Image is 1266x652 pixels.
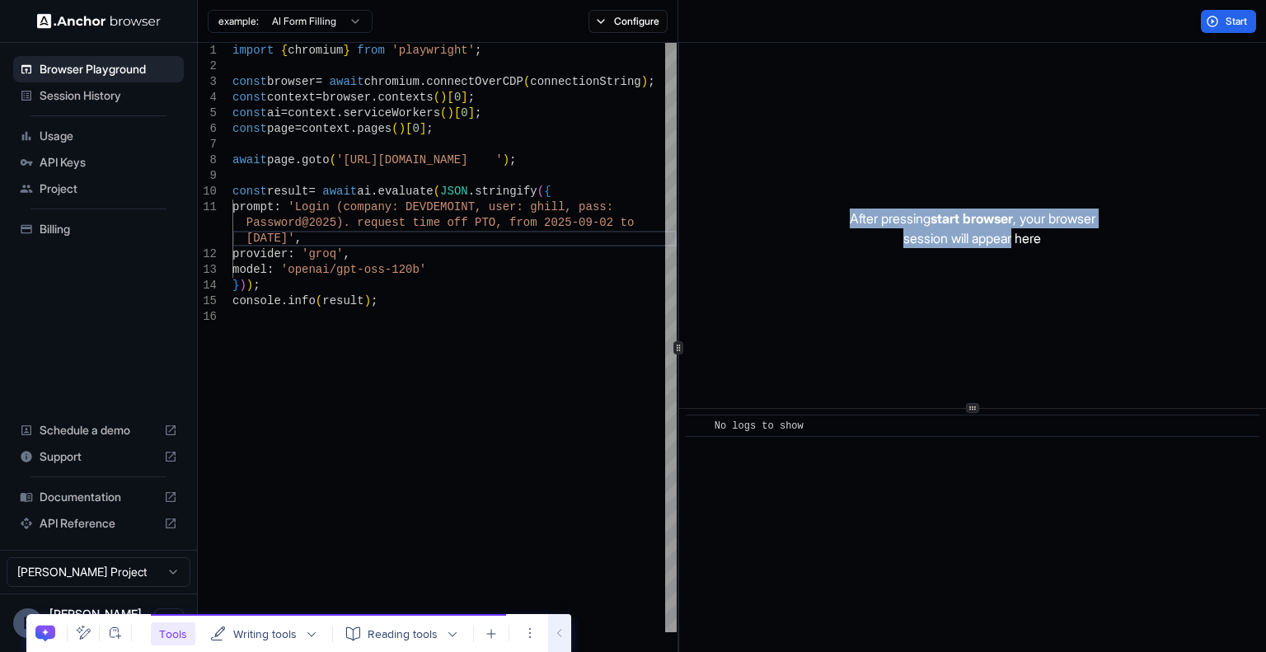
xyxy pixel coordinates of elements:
[13,417,184,443] div: Schedule a demo
[198,278,217,293] div: 14
[40,489,157,505] span: Documentation
[232,153,267,167] span: await
[232,122,267,135] span: const
[345,626,361,642] walkmex-font-icon: Course
[931,210,1013,227] span: start browser
[13,149,184,176] div: API Keys
[368,626,438,643] div: Reading tools
[198,43,217,59] div: 1
[444,626,461,642] walkmex-font-icon: ChevronRight
[210,626,227,642] walkmex-font-icon: WritingAssistant
[420,75,426,88] span: .
[322,91,371,104] span: browser
[588,10,668,33] button: Configure
[246,279,253,292] span: )
[267,153,295,167] span: page
[336,153,503,167] span: '[URL][DOMAIN_NAME] '
[154,608,184,638] button: Open menu
[475,185,537,198] span: stringify
[648,75,654,88] span: ;
[198,309,217,325] div: 16
[267,75,316,88] span: browser
[399,122,406,135] span: )
[357,44,385,57] span: from
[316,91,322,104] span: =
[198,137,217,152] div: 7
[447,106,453,120] span: )
[509,153,516,167] span: ;
[641,75,648,88] span: )
[267,106,281,120] span: ai
[377,185,433,198] span: evaluate
[267,263,274,276] span: :
[364,294,371,307] span: )
[281,294,288,307] span: .
[246,216,593,229] span: Password@2025). request time off PTO, from 2025-09
[468,91,475,104] span: ;
[40,181,177,197] span: Project
[267,91,316,104] span: context
[288,200,613,213] span: 'Login (company: DEVDEMOINT, user: ghill, pass:
[40,515,157,532] span: API Reference
[454,91,461,104] span: 0
[281,106,288,120] span: =
[13,443,184,470] div: Support
[288,44,343,57] span: chromium
[475,106,481,120] span: ;
[13,123,184,149] div: Usage
[239,279,246,292] span: )
[151,622,195,645] walkme-copilot-group-tag: Tools
[37,13,161,29] img: Anchor Logo
[232,279,239,292] span: }
[694,418,702,434] span: ​
[523,75,530,88] span: (
[1226,15,1249,28] span: Start
[232,294,281,307] span: console
[468,106,475,120] span: ]
[198,293,217,309] div: 15
[40,61,177,77] span: Browser Playground
[447,91,453,104] span: [
[288,106,336,120] span: context
[440,185,468,198] span: JSON
[302,247,343,260] span: 'groq'
[392,122,398,135] span: (
[232,200,274,213] span: prompt
[267,185,308,198] span: result
[392,44,475,57] span: 'playwright'
[343,247,349,260] span: ,
[198,152,217,168] div: 8
[364,75,420,88] span: chromium
[40,154,177,171] span: API Keys
[274,200,280,213] span: :
[233,626,297,643] div: Writing tools
[295,232,302,245] span: ,
[267,122,295,135] span: page
[49,607,142,621] span: Eadan Yuran
[330,153,336,167] span: (
[198,59,217,74] div: 2
[13,56,184,82] div: Browser Playground
[13,82,184,109] div: Session History
[371,91,377,104] span: .
[357,185,371,198] span: ai
[232,247,288,260] span: provider
[593,216,634,229] span: -02 to
[198,246,217,262] div: 12
[198,168,217,184] div: 9
[715,420,804,432] span: No logs to show
[530,75,640,88] span: connectionString
[198,262,217,278] div: 13
[322,294,363,307] span: result
[420,122,426,135] span: ]
[295,122,302,135] span: =
[316,75,322,88] span: =
[426,122,433,135] span: ;
[13,484,184,510] div: Documentation
[13,216,184,242] div: Billing
[288,247,294,260] span: :
[281,44,288,57] span: {
[350,122,357,135] span: .
[322,185,357,198] span: await
[503,153,509,167] span: )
